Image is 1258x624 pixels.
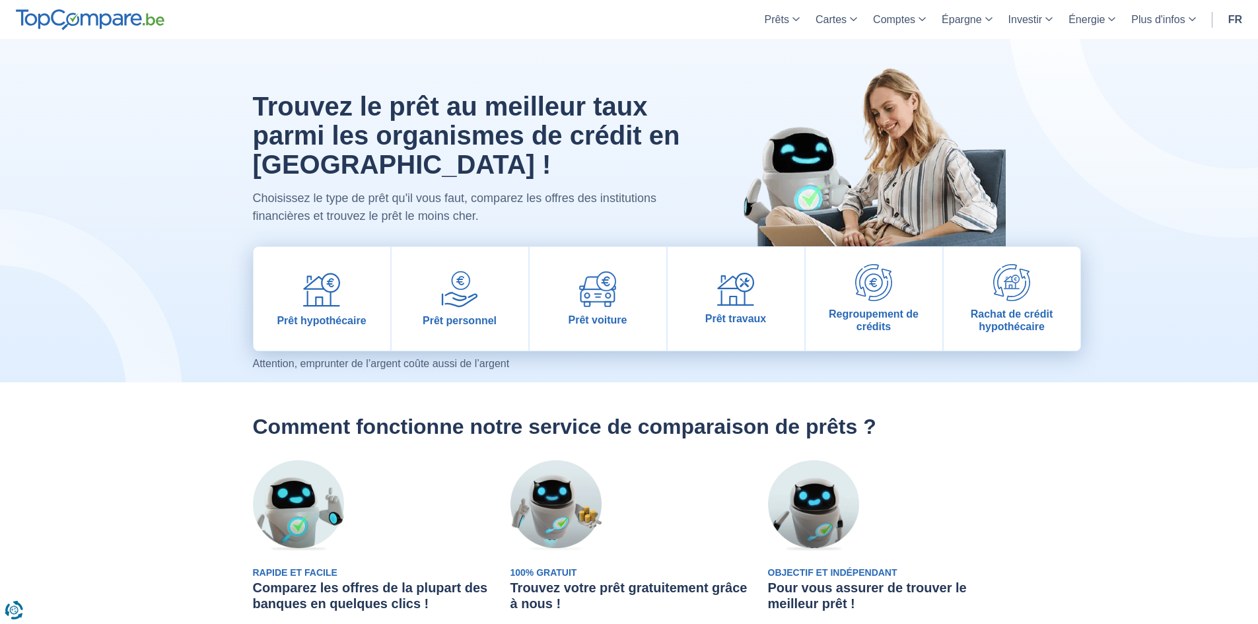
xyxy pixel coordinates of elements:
[768,567,897,578] span: Objectif et Indépendant
[441,271,478,308] img: Prêt personnel
[530,247,666,351] a: Prêt voiture
[510,460,602,551] img: 100% Gratuit
[806,247,942,351] a: Regroupement de crédits
[717,273,754,306] img: Prêt travaux
[253,414,1006,439] h2: Comment fonctionne notre service de comparaison de prêts ?
[253,460,344,551] img: Rapide et Facile
[253,92,684,179] h1: Trouvez le prêt au meilleur taux parmi les organismes de crédit en [GEOGRAPHIC_DATA] !
[303,271,340,308] img: Prêt hypothécaire
[392,247,528,351] a: Prêt personnel
[993,264,1030,301] img: Rachat de crédit hypothécaire
[277,314,366,327] span: Prêt hypothécaire
[705,312,767,325] span: Prêt travaux
[855,264,892,301] img: Regroupement de crédits
[253,190,684,225] p: Choisissez le type de prêt qu'il vous faut, comparez les offres des institutions financières et t...
[254,247,390,351] a: Prêt hypothécaire
[510,580,748,611] h3: Trouvez votre prêt gratuitement grâce à nous !
[944,247,1080,351] a: Rachat de crédit hypothécaire
[668,247,804,351] a: Prêt travaux
[949,308,1075,333] span: Rachat de crédit hypothécaire
[253,567,337,578] span: Rapide et Facile
[423,314,497,327] span: Prêt personnel
[811,308,937,333] span: Regroupement de crédits
[16,9,164,30] img: TopCompare
[579,271,616,307] img: Prêt voiture
[569,314,627,326] span: Prêt voiture
[768,460,859,551] img: Objectif et Indépendant
[510,567,577,578] span: 100% Gratuit
[768,580,1006,611] h3: Pour vous assurer de trouver le meilleur prêt !
[253,580,491,611] h3: Comparez les offres de la plupart des banques en quelques clics !
[715,39,1006,293] img: image-hero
